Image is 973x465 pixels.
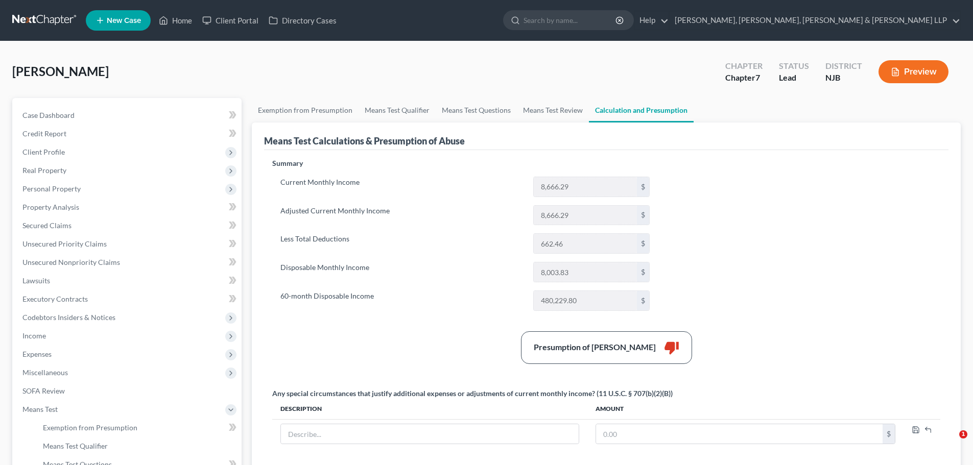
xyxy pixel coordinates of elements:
span: 7 [755,72,760,82]
input: 0.00 [534,234,637,253]
input: 0.00 [534,262,637,282]
a: Home [154,11,197,30]
a: SOFA Review [14,382,242,400]
a: Property Analysis [14,198,242,216]
span: Secured Claims [22,221,72,230]
th: Description [272,399,587,419]
span: Property Analysis [22,203,79,211]
span: Exemption from Presumption [43,423,137,432]
span: Unsecured Priority Claims [22,239,107,248]
a: Case Dashboard [14,106,242,125]
div: $ [637,291,649,310]
a: Unsecured Priority Claims [14,235,242,253]
input: 0.00 [534,291,637,310]
div: Presumption of [PERSON_NAME] [534,341,656,353]
button: Preview [879,60,948,83]
div: Any special circumstances that justify additional expenses or adjustments of current monthly inco... [272,388,673,399]
input: 0.00 [534,206,637,225]
a: Means Test Review [517,98,589,123]
a: Exemption from Presumption [252,98,359,123]
a: [PERSON_NAME], [PERSON_NAME], [PERSON_NAME] & [PERSON_NAME] LLP [670,11,960,30]
i: thumb_down [664,340,679,355]
div: $ [637,234,649,253]
span: Expenses [22,350,52,358]
a: Means Test Questions [436,98,517,123]
span: SOFA Review [22,386,65,395]
div: Chapter [725,72,763,84]
span: New Case [107,17,141,25]
div: $ [637,206,649,225]
a: Means Test Qualifier [35,437,242,455]
div: Status [779,60,809,72]
span: Means Test [22,405,58,413]
label: Adjusted Current Monthly Income [275,205,528,226]
span: Codebtors Insiders & Notices [22,313,115,322]
div: $ [637,262,649,282]
a: Credit Report [14,125,242,143]
a: Directory Cases [264,11,342,30]
span: Credit Report [22,129,66,138]
a: Calculation and Presumption [589,98,694,123]
a: Help [634,11,669,30]
label: Disposable Monthly Income [275,262,528,282]
div: District [825,60,862,72]
a: Exemption from Presumption [35,419,242,437]
p: Summary [272,158,658,168]
label: Less Total Deductions [275,233,528,254]
a: Means Test Qualifier [359,98,436,123]
a: Lawsuits [14,272,242,290]
span: Client Profile [22,148,65,156]
span: Executory Contracts [22,295,88,303]
div: $ [637,177,649,197]
iframe: Intercom live chat [938,430,963,455]
input: 0.00 [534,177,637,197]
div: Means Test Calculations & Presumption of Abuse [264,135,465,147]
div: Lead [779,72,809,84]
span: Income [22,331,46,340]
span: Miscellaneous [22,368,68,377]
span: Means Test Qualifier [43,442,108,450]
a: Executory Contracts [14,290,242,308]
span: Unsecured Nonpriority Claims [22,258,120,266]
span: Lawsuits [22,276,50,285]
input: Search by name... [524,11,617,30]
div: $ [883,424,895,444]
label: 60-month Disposable Income [275,290,528,311]
div: NJB [825,72,862,84]
input: Describe... [281,424,579,444]
a: Client Portal [197,11,264,30]
a: Secured Claims [14,216,242,235]
th: Amount [587,399,904,419]
input: 0.00 [596,424,883,444]
span: [PERSON_NAME] [12,64,109,79]
a: Unsecured Nonpriority Claims [14,253,242,272]
span: Real Property [22,166,66,175]
span: Case Dashboard [22,111,75,119]
label: Current Monthly Income [275,177,528,197]
span: 1 [959,430,967,438]
span: Personal Property [22,184,81,193]
div: Chapter [725,60,763,72]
